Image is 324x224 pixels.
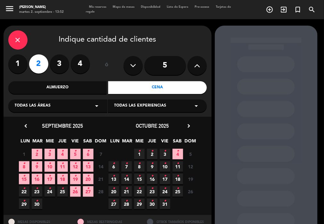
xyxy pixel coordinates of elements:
span: 23 [32,186,42,197]
i: • [23,196,25,206]
i: • [87,171,89,181]
i: • [61,146,64,156]
span: 10 [45,161,55,172]
span: 20 [109,186,119,197]
span: LUN [109,137,120,148]
span: Mis reservas [86,5,109,8]
i: • [61,158,64,169]
i: • [36,196,38,206]
span: 4 [173,149,183,159]
span: 16 [32,174,42,184]
i: • [164,183,166,194]
span: 18 [173,174,183,184]
span: 30 [147,199,158,209]
i: • [151,196,153,206]
i: • [113,171,115,181]
span: 11 [57,161,68,172]
span: 16 [147,174,158,184]
i: arrow_drop_down [193,102,200,110]
span: 9 [147,161,158,172]
span: 17 [160,174,170,184]
span: 3 [160,149,170,159]
i: • [23,183,25,194]
i: • [126,158,128,169]
i: • [61,183,64,194]
span: Todas las áreas [15,103,51,109]
span: 25 [173,186,183,197]
span: 28 [121,199,132,209]
span: 7 [96,149,106,159]
i: • [138,196,141,206]
span: 21 [121,186,132,197]
label: 3 [50,54,69,74]
i: • [113,183,115,194]
span: 29 [134,199,145,209]
i: • [113,196,115,206]
span: Todas las experiencias [114,103,166,109]
span: JUE [147,137,158,148]
span: 9 [32,161,42,172]
i: • [164,171,166,181]
div: [PERSON_NAME] [19,5,64,10]
i: • [164,146,166,156]
span: DOM [95,137,105,148]
i: • [126,171,128,181]
div: martes 2. septiembre - 13:52 [19,10,64,14]
span: JUE [57,137,68,148]
i: • [138,171,141,181]
span: LUN [20,137,30,148]
span: 2 [32,149,42,159]
span: 24 [160,186,170,197]
span: 28 [96,186,106,197]
i: • [49,171,51,181]
span: 15 [19,174,29,184]
span: 1 [134,149,145,159]
span: 22 [134,186,145,197]
i: • [177,171,179,181]
span: 19 [185,174,196,184]
span: SAB [172,137,182,148]
span: 12 [70,161,81,172]
span: 5 [185,149,196,159]
i: • [49,146,51,156]
span: SAB [82,137,93,148]
i: • [138,146,141,156]
span: Disponibilidad [138,5,164,8]
span: octubre 2025 [136,123,169,129]
span: 22 [19,186,29,197]
span: 4 [57,149,68,159]
i: add_circle_outline [266,6,274,13]
i: • [87,183,89,194]
i: • [87,158,89,169]
i: • [49,158,51,169]
span: 5 [70,149,81,159]
i: • [74,158,77,169]
i: • [23,171,25,181]
label: 4 [71,54,90,74]
span: MAR [122,137,133,148]
i: close [14,36,22,44]
span: 26 [70,186,81,197]
span: 3 [45,149,55,159]
span: 26 [185,186,196,197]
span: 25 [57,186,68,197]
label: 2 [29,54,48,74]
span: 11 [173,161,183,172]
span: 18 [57,174,68,184]
span: 23 [147,186,158,197]
span: 21 [96,174,106,184]
span: 27 [109,199,119,209]
i: • [151,146,153,156]
i: • [36,158,38,169]
button: menu [5,4,14,15]
span: MIE [45,137,55,148]
i: search [308,6,316,13]
span: 29 [19,199,29,209]
i: chevron_right [186,123,192,129]
span: 12 [185,161,196,172]
span: Pre-acceso [191,5,213,8]
i: menu [5,4,14,13]
i: • [87,146,89,156]
i: arrow_drop_down [93,102,101,110]
span: 20 [83,174,93,184]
